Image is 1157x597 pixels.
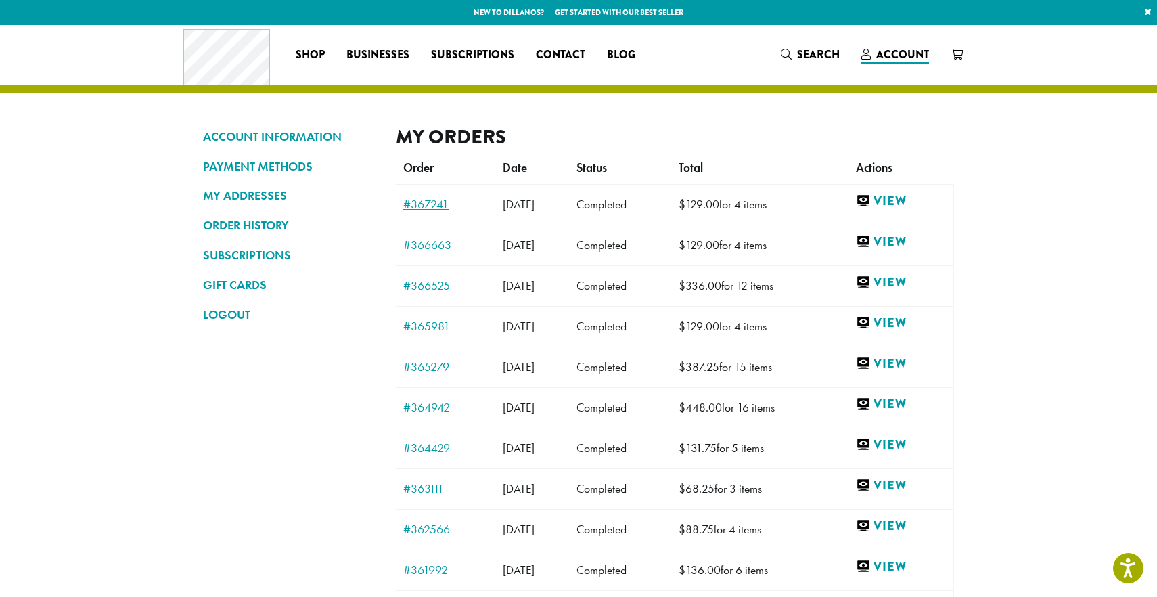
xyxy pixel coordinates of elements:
[679,278,685,293] span: $
[797,47,840,62] span: Search
[570,347,673,387] td: Completed
[403,483,489,495] a: #363111
[503,238,535,252] span: [DATE]
[856,160,892,175] span: Actions
[570,184,673,225] td: Completed
[576,160,607,175] span: Status
[856,558,947,575] a: View
[679,562,685,577] span: $
[203,184,376,207] a: MY ADDRESSES
[536,47,585,64] span: Contact
[679,522,685,537] span: $
[856,193,947,210] a: View
[679,481,714,496] span: 68.25
[679,238,685,252] span: $
[672,265,849,306] td: for 12 items
[679,319,685,334] span: $
[679,197,719,212] span: 129.00
[679,359,719,374] span: 387.25
[403,160,434,175] span: Order
[396,125,954,149] h2: My Orders
[679,359,685,374] span: $
[503,400,535,415] span: [DATE]
[672,509,849,550] td: for 4 items
[503,160,527,175] span: Date
[203,244,376,267] a: SUBSCRIPTIONS
[203,155,376,178] a: PAYMENT METHODS
[203,214,376,237] a: ORDER HISTORY
[856,234,947,250] a: View
[679,238,719,252] span: 129.00
[679,160,703,175] span: Total
[403,198,489,211] a: #367241
[403,523,489,535] a: #362566
[856,477,947,494] a: View
[570,306,673,347] td: Completed
[672,428,849,468] td: for 5 items
[296,47,325,64] span: Shop
[570,387,673,428] td: Completed
[856,274,947,291] a: View
[672,184,849,225] td: for 4 items
[203,125,376,148] a: ACCOUNT INFORMATION
[570,468,673,509] td: Completed
[503,359,535,374] span: [DATE]
[346,47,409,64] span: Businesses
[679,278,721,293] span: 336.00
[672,347,849,387] td: for 15 items
[679,441,717,456] span: 131.75
[672,468,849,509] td: for 3 items
[503,319,535,334] span: [DATE]
[403,564,489,576] a: #361992
[679,481,685,496] span: $
[403,280,489,292] a: #366525
[770,43,850,66] a: Search
[679,319,719,334] span: 129.00
[672,550,849,590] td: for 6 items
[672,306,849,347] td: for 4 items
[503,562,535,577] span: [DATE]
[555,7,683,18] a: Get started with our best seller
[403,320,489,332] a: #365981
[285,44,336,66] a: Shop
[679,400,685,415] span: $
[503,522,535,537] span: [DATE]
[856,315,947,332] a: View
[503,278,535,293] span: [DATE]
[431,47,514,64] span: Subscriptions
[403,361,489,373] a: #365279
[856,355,947,372] a: View
[503,441,535,456] span: [DATE]
[503,197,535,212] span: [DATE]
[503,481,535,496] span: [DATE]
[679,522,714,537] span: 88.75
[607,47,635,64] span: Blog
[570,428,673,468] td: Completed
[672,387,849,428] td: for 16 items
[403,442,489,454] a: #364429
[679,441,685,456] span: $
[570,265,673,306] td: Completed
[203,303,376,326] a: LOGOUT
[403,239,489,251] a: #366663
[672,225,849,265] td: for 4 items
[876,47,929,62] span: Account
[203,273,376,296] a: GIFT CARDS
[570,550,673,590] td: Completed
[679,197,685,212] span: $
[570,225,673,265] td: Completed
[679,562,721,577] span: 136.00
[403,401,489,414] a: #364942
[679,400,722,415] span: 448.00
[856,518,947,535] a: View
[856,437,947,454] a: View
[856,396,947,413] a: View
[570,509,673,550] td: Completed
